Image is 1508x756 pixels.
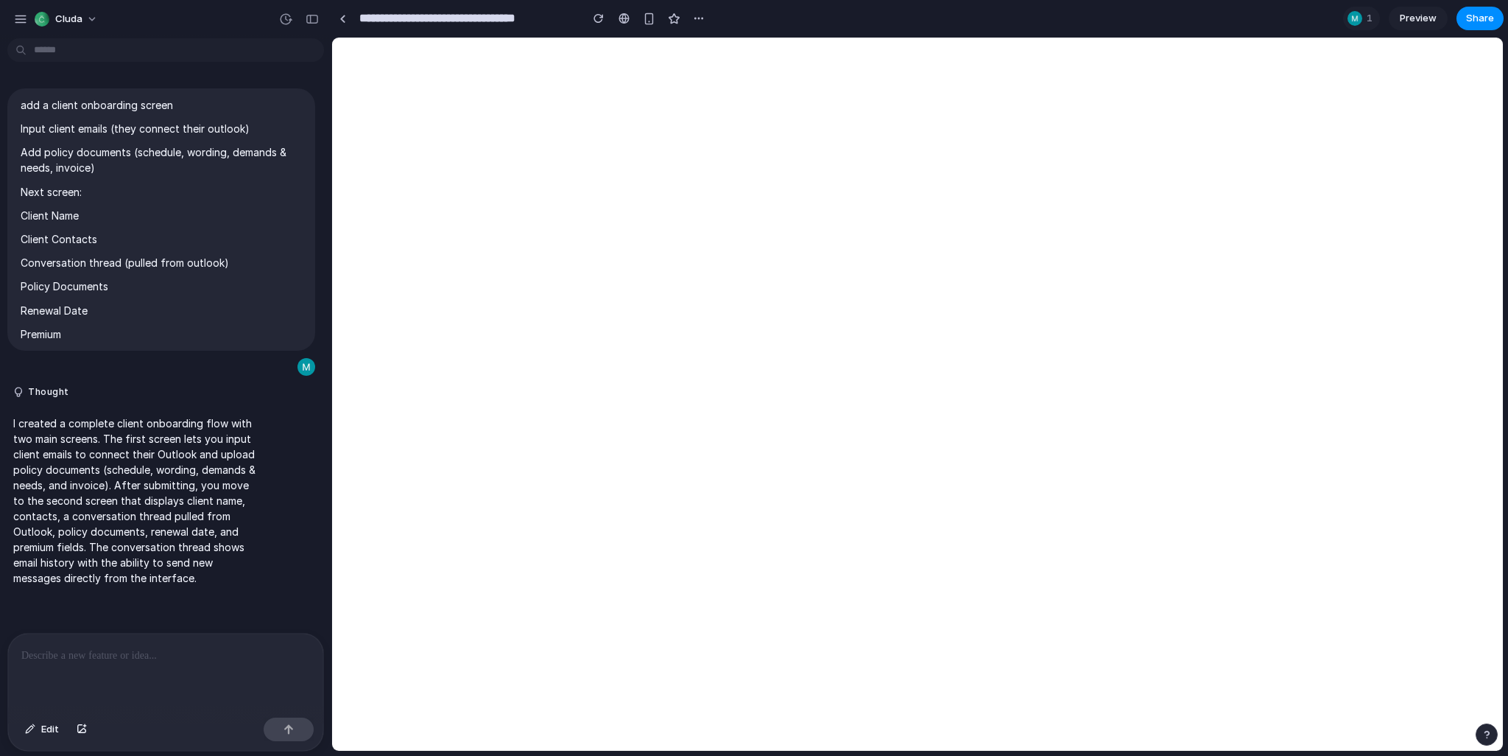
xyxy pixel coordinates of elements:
[1367,11,1377,26] span: 1
[21,231,302,247] p: Client Contacts
[1343,7,1380,30] div: 1
[1456,7,1504,30] button: Share
[1466,11,1494,26] span: Share
[21,208,302,223] p: Client Name
[21,326,302,342] p: Premium
[1400,11,1437,26] span: Preview
[21,97,302,113] p: add a client onboarding screen
[18,718,66,741] button: Edit
[21,121,302,136] p: Input client emails (they connect their outlook)
[41,722,59,737] span: Edit
[21,279,302,294] p: Policy Documents
[29,7,105,31] button: cluda
[21,184,302,200] p: Next screen:
[1389,7,1448,30] a: Preview
[21,255,302,270] p: Conversation thread (pulled from outlook)
[21,144,302,175] p: Add policy documents (schedule, wording, demands & needs, invoice)
[13,416,259,586] p: I created a complete client onboarding flow with two main screens. The first screen lets you inpu...
[55,12,82,27] span: cluda
[21,303,302,318] p: Renewal Date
